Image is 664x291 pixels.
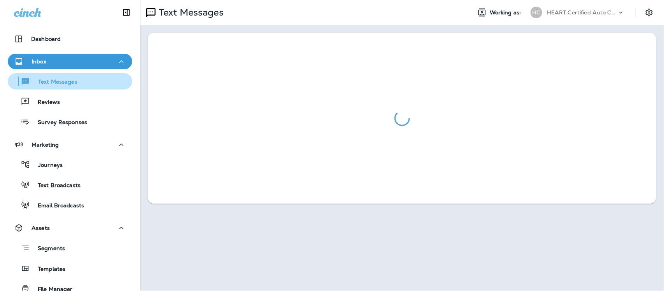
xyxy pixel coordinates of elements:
[31,36,61,42] p: Dashboard
[8,240,132,256] button: Segments
[8,220,132,236] button: Assets
[30,202,84,210] p: Email Broadcasts
[8,260,132,277] button: Templates
[642,5,656,19] button: Settings
[32,142,59,148] p: Marketing
[30,182,81,189] p: Text Broadcasts
[30,99,60,106] p: Reviews
[8,54,132,69] button: Inbox
[8,93,132,110] button: Reviews
[30,79,77,86] p: Text Messages
[32,58,46,65] p: Inbox
[116,5,137,20] button: Collapse Sidebar
[32,225,50,231] p: Assets
[8,73,132,89] button: Text Messages
[8,156,132,173] button: Journeys
[30,245,65,253] p: Segments
[30,162,63,169] p: Journeys
[8,114,132,130] button: Survey Responses
[490,9,523,16] span: Working as:
[156,7,224,18] p: Text Messages
[547,9,617,16] p: HEART Certified Auto Care
[8,137,132,153] button: Marketing
[30,119,87,126] p: Survey Responses
[8,31,132,47] button: Dashboard
[8,177,132,193] button: Text Broadcasts
[30,266,65,273] p: Templates
[8,197,132,213] button: Email Broadcasts
[531,7,542,18] div: HC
